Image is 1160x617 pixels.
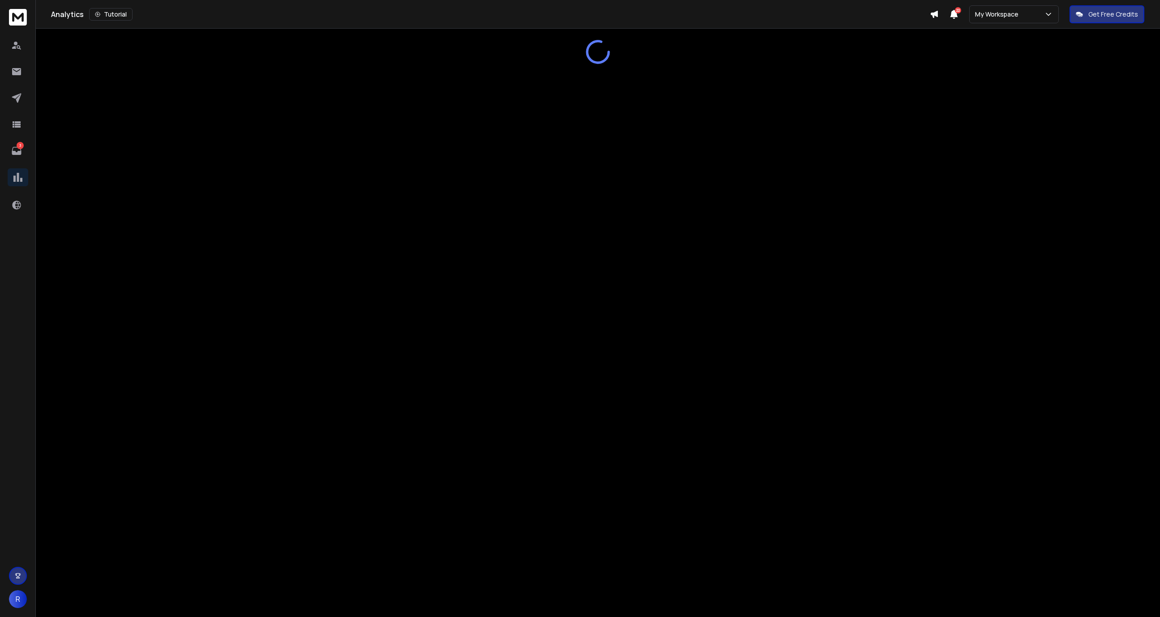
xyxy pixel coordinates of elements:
[1070,5,1144,23] button: Get Free Credits
[51,8,930,21] div: Analytics
[9,590,27,608] button: R
[975,10,1022,19] p: My Workspace
[1088,10,1138,19] p: Get Free Credits
[955,7,961,13] span: 22
[17,142,24,149] p: 3
[8,142,26,160] a: 3
[89,8,133,21] button: Tutorial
